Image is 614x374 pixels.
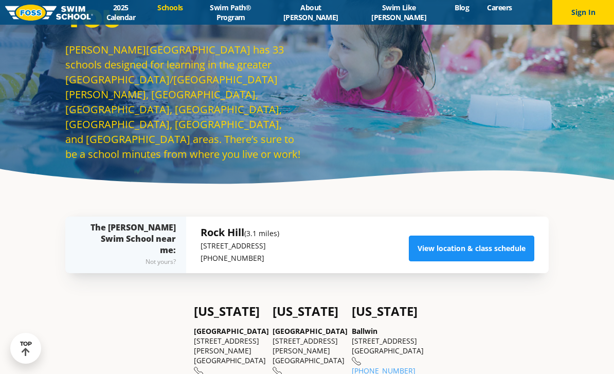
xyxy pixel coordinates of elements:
[409,236,534,261] a: View location & class schedule
[192,3,269,22] a: Swim Path® Program
[93,3,149,22] a: 2025 Calendar
[352,3,446,22] a: Swim Like [PERSON_NAME]
[273,326,348,336] a: [GEOGRAPHIC_DATA]
[65,42,302,162] p: [PERSON_NAME][GEOGRAPHIC_DATA] has 33 schools designed for learning in the greater [GEOGRAPHIC_DA...
[201,252,279,264] p: [PHONE_NUMBER]
[5,5,93,21] img: FOSS Swim School Logo
[194,304,262,318] h4: [US_STATE]
[201,240,279,252] p: [STREET_ADDRESS]
[352,304,420,318] h4: [US_STATE]
[352,326,377,336] a: Ballwin
[20,341,32,357] div: TOP
[273,304,341,318] h4: [US_STATE]
[478,3,521,12] a: Careers
[149,3,192,12] a: Schools
[352,357,362,366] img: location-phone-o-icon.svg
[201,225,279,240] h5: Rock Hill
[194,326,269,336] a: [GEOGRAPHIC_DATA]
[244,228,279,238] small: (3.1 miles)
[446,3,478,12] a: Blog
[269,3,352,22] a: About [PERSON_NAME]
[86,256,176,268] div: Not yours?
[86,222,176,268] div: The [PERSON_NAME] Swim School near me:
